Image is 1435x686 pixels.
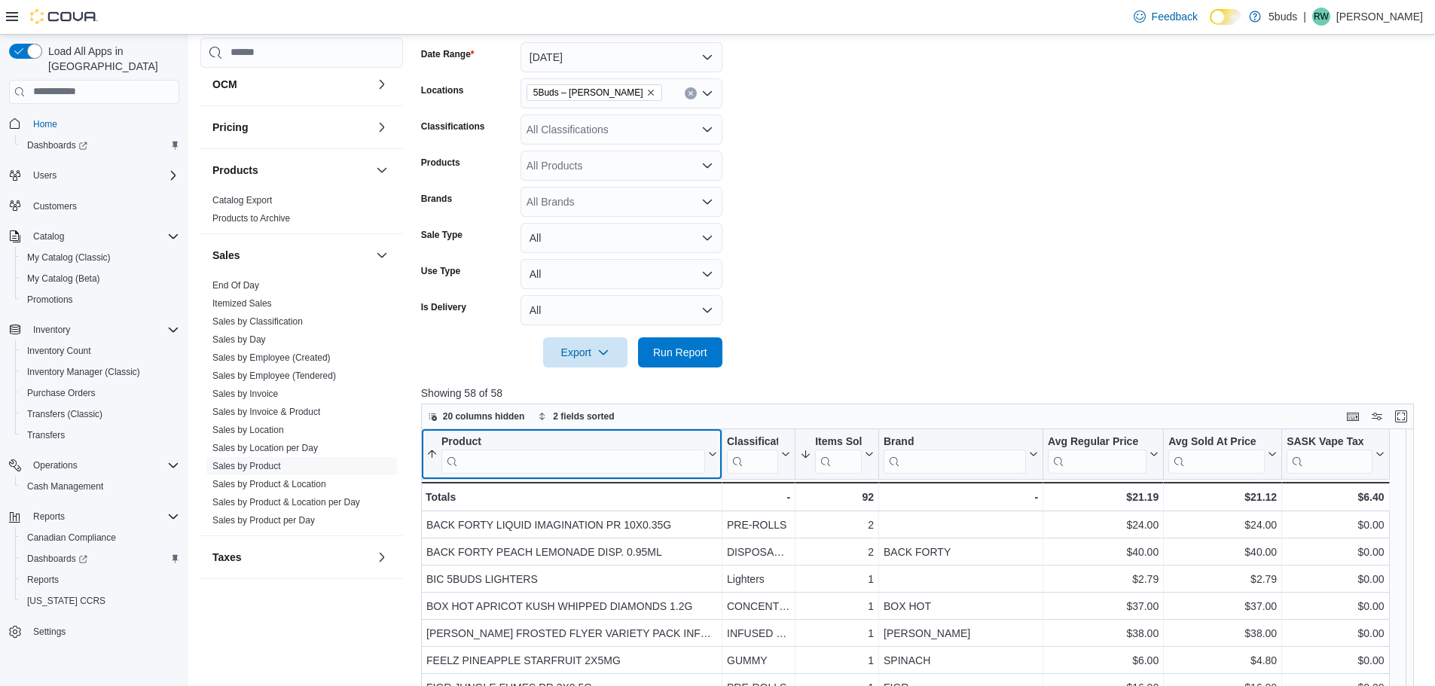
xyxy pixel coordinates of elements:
div: $0.00 [1287,597,1384,615]
button: Classification [727,434,790,473]
h3: OCM [212,77,237,92]
div: PRE-ROLLS [727,516,790,534]
button: Home [3,113,185,135]
div: Items Sold [815,434,862,449]
div: CONCENTRATES [727,597,790,615]
button: Brand [884,434,1038,473]
button: Avg Regular Price [1048,434,1159,473]
span: Itemized Sales [212,297,272,309]
div: Brand [884,434,1026,449]
div: Totals [426,488,717,506]
span: Transfers (Classic) [27,408,102,420]
span: Inventory [33,324,70,336]
div: BACK FORTY LIQUID IMAGINATION PR 10X0.35G [426,516,717,534]
span: 5Buds – [PERSON_NAME] [533,85,643,100]
span: Load All Apps in [GEOGRAPHIC_DATA] [42,44,179,74]
span: Operations [27,456,179,474]
a: Canadian Compliance [21,529,122,547]
button: Pricing [373,118,391,136]
span: Reports [27,574,59,586]
button: Pricing [212,120,370,135]
a: Sales by Product per Day [212,515,315,526]
span: Feedback [1152,9,1198,24]
span: 5Buds – Warman [527,84,662,101]
div: SASK Vape Tax [1287,434,1372,449]
div: - [727,488,790,506]
span: Dashboards [27,139,87,151]
a: Reports [21,571,65,589]
span: Transfers [21,426,179,444]
button: My Catalog (Classic) [15,247,185,268]
div: [PERSON_NAME] FROSTED FLYER VARIETY PACK INFUSED PR 5X0.5G [426,624,717,642]
span: Sales by Invoice & Product [212,406,320,418]
div: BOX HOT APRICOT KUSH WHIPPED DIAMONDS 1.2G [426,597,717,615]
span: Products to Archive [212,212,290,224]
button: All [521,295,722,325]
label: Use Type [421,265,460,277]
div: 92 [800,488,874,506]
div: $38.00 [1048,624,1159,642]
span: Operations [33,459,78,471]
div: $0.00 [1287,624,1384,642]
div: $21.19 [1048,488,1159,506]
div: 1 [800,651,874,669]
a: Sales by Product [212,461,281,471]
div: Avg Regular Price [1048,434,1146,473]
div: - [884,488,1038,506]
span: Washington CCRS [21,592,179,610]
button: Users [27,166,63,184]
button: Product [426,434,717,473]
div: GUMMY [727,651,790,669]
span: My Catalog (Beta) [21,270,179,288]
span: Sales by Invoice [212,388,278,400]
div: $24.00 [1048,516,1159,534]
button: OCM [212,77,370,92]
h3: Sales [212,248,240,263]
p: [PERSON_NAME] [1336,8,1423,26]
h3: Taxes [212,550,242,565]
div: $6.40 [1287,488,1384,506]
span: Settings [27,622,179,641]
div: $0.00 [1287,651,1384,669]
a: Transfers [21,426,71,444]
button: Avg Sold At Price [1168,434,1277,473]
button: My Catalog (Beta) [15,268,185,289]
p: 5buds [1269,8,1297,26]
a: Customers [27,197,83,215]
div: $37.00 [1048,597,1159,615]
button: Keyboard shortcuts [1344,407,1362,425]
div: Lighters [727,570,790,588]
label: Classifications [421,120,485,133]
button: Open list of options [701,123,713,136]
button: [US_STATE] CCRS [15,590,185,611]
a: Feedback [1128,2,1204,32]
button: 20 columns hidden [422,407,531,425]
div: $40.00 [1168,543,1277,561]
div: $24.00 [1168,516,1277,534]
div: $21.12 [1168,488,1277,506]
div: $6.00 [1048,651,1159,669]
span: Dashboards [27,553,87,565]
div: SASK Vape Tax [1287,434,1372,473]
div: Sales [200,276,403,535]
div: $2.79 [1168,570,1277,588]
div: $2.79 [1048,570,1159,588]
button: Taxes [212,550,370,565]
div: $37.00 [1168,597,1277,615]
span: Users [27,166,179,184]
button: Users [3,165,185,186]
button: Transfers (Classic) [15,404,185,425]
button: Transfers [15,425,185,446]
div: INFUSED PRE-ROLLS [727,624,790,642]
a: Inventory Count [21,342,97,360]
span: Transfers [27,429,65,441]
button: Cash Management [15,476,185,497]
a: Sales by Invoice & Product [212,407,320,417]
a: Catalog Export [212,195,272,206]
span: Home [27,114,179,133]
span: My Catalog (Beta) [27,273,100,285]
span: Transfers (Classic) [21,405,179,423]
span: Reports [33,511,65,523]
button: Reports [3,506,185,527]
div: Avg Sold At Price [1168,434,1265,449]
